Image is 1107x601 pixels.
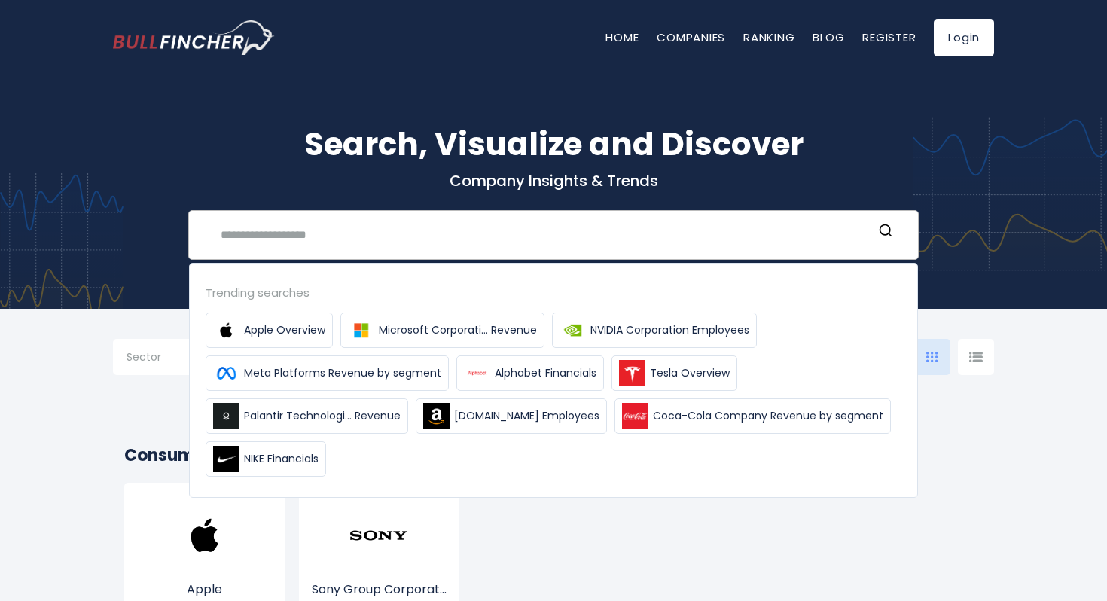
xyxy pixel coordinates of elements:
img: bullfincher logo [113,20,275,55]
a: Sony Group Corporat... [310,533,449,599]
span: Tesla Overview [650,365,730,381]
a: [DOMAIN_NAME] Employees [416,398,607,434]
a: Register [862,29,916,45]
a: Coca-Cola Company Revenue by segment [614,398,891,434]
a: Apple [136,533,274,599]
span: [DOMAIN_NAME] Employees [454,408,599,424]
span: Alphabet Financials [495,365,596,381]
span: Coca-Cola Company Revenue by segment [653,408,883,424]
div: Trending searches [206,284,901,301]
a: Microsoft Corporati... Revenue [340,313,544,348]
p: Sony Group Corporation [310,581,449,599]
a: Login [934,19,994,56]
input: Selection [127,345,223,372]
a: Blog [813,29,844,45]
span: Meta Platforms Revenue by segment [244,365,441,381]
h2: Consumer Electronics [124,443,983,468]
img: icon-comp-list-view.svg [969,352,983,362]
img: SONY.png [349,505,409,566]
span: Palantir Technologi... Revenue [244,408,401,424]
a: NVIDIA Corporation Employees [552,313,757,348]
a: Ranking [743,29,794,45]
a: Home [605,29,639,45]
button: Search [876,223,895,243]
span: NVIDIA Corporation Employees [590,322,749,338]
img: AAPL.png [175,505,235,566]
a: Companies [657,29,725,45]
p: Company Insights & Trends [113,171,994,191]
p: Apple [136,581,274,599]
a: Go to homepage [113,20,275,55]
span: Microsoft Corporati... Revenue [379,322,537,338]
span: Apple Overview [244,322,325,338]
a: Tesla Overview [611,355,737,391]
img: icon-comp-grid.svg [926,352,938,362]
a: Palantir Technologi... Revenue [206,398,408,434]
a: Apple Overview [206,313,333,348]
a: NIKE Financials [206,441,326,477]
h1: Search, Visualize and Discover [113,121,994,168]
span: Sector [127,350,161,364]
span: NIKE Financials [244,451,319,467]
a: Meta Platforms Revenue by segment [206,355,449,391]
a: Alphabet Financials [456,355,604,391]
